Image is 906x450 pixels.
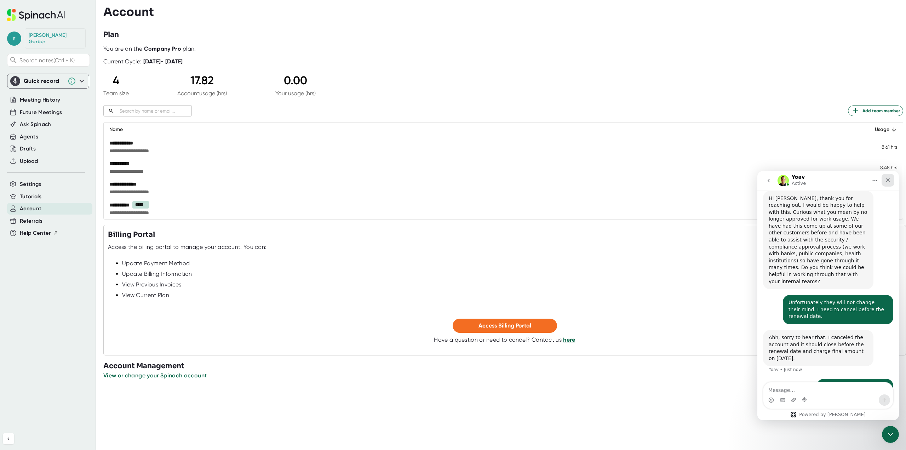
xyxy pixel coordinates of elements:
div: 4 [103,74,129,87]
div: Current Cycle: [103,58,183,65]
a: here [563,336,575,343]
div: Your usage (hrs) [275,90,316,97]
span: Help Center [20,229,51,237]
div: View Previous Invoices [122,281,901,288]
span: View or change your Spinach account [103,372,207,379]
iframe: Intercom live chat [882,426,899,443]
b: [DATE] - [DATE] [143,58,183,65]
div: Update Billing Information [122,270,901,278]
button: Settings [20,180,41,188]
button: View or change your Spinach account [103,371,207,380]
button: Access Billing Portal [453,319,557,333]
div: Have a question or need to cancel? Contact us [434,336,575,343]
iframe: Intercom live chat [757,171,899,420]
div: View Current Plan [122,292,901,299]
div: Update Payment Method [122,260,901,267]
div: Quick record [24,78,64,85]
h3: Account Management [103,361,906,371]
div: Name [109,125,849,134]
div: 17.82 [177,74,227,87]
button: Drafts [20,145,36,153]
div: 0.00 [275,74,316,87]
span: Access Billing Portal [478,322,531,329]
h3: Account [103,5,154,19]
button: Meeting History [20,96,60,104]
button: Help Center [20,229,58,237]
div: Usage [860,125,897,134]
span: Add team member [851,107,900,115]
span: Search notes (Ctrl + K) [19,57,88,64]
button: Upload [20,157,38,165]
b: Company Pro [144,45,181,52]
button: Agents [20,133,38,141]
h3: Plan [103,29,119,40]
td: 8.48 hrs [855,157,903,178]
div: Access the billing portal to manage your account. You can: [108,244,266,251]
button: Tutorials [20,193,41,201]
button: Referrals [20,217,42,225]
button: Future Meetings [20,108,62,116]
button: Add team member [848,106,903,116]
button: Account [20,205,41,213]
div: Ryan Gerber [29,32,82,45]
div: Account usage (hrs) [177,90,227,97]
div: Quick record [10,74,86,88]
button: Ask Spinach [20,120,51,129]
span: r [7,32,21,46]
div: You are on the plan. [103,45,903,52]
td: 8.61 hrs [855,137,903,157]
div: Team size [103,90,129,97]
input: Search by name or email... [117,107,192,115]
h3: Billing Portal [108,229,155,240]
